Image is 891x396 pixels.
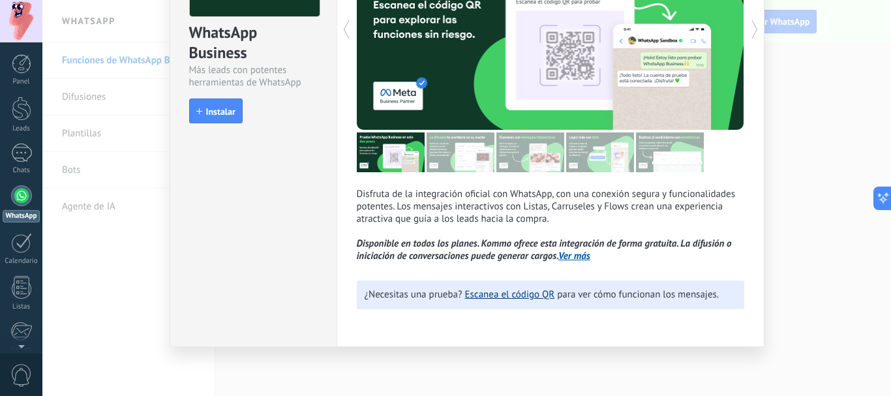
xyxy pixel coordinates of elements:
div: WhatsApp Business [189,22,318,64]
img: tour_image_cc27419dad425b0ae96c2716632553fa.png [427,132,494,172]
div: Leads [3,125,40,133]
p: Disfruta de la integración oficial con WhatsApp, con una conexión segura y funcionalidades potent... [357,188,744,262]
img: tour_image_cc377002d0016b7ebaeb4dbe65cb2175.png [636,132,704,172]
div: WhatsApp [3,210,40,222]
div: Panel [3,78,40,86]
a: Ver más [558,250,590,262]
div: Chats [3,166,40,175]
a: Escanea el código QR [465,288,555,301]
img: tour_image_1009fe39f4f058b759f0df5a2b7f6f06.png [496,132,564,172]
button: Instalar [189,99,243,123]
div: Calendario [3,257,40,266]
img: tour_image_7a4924cebc22ed9e3259523e50fe4fd6.png [357,132,425,172]
span: para ver cómo funcionan los mensajes. [557,288,719,301]
img: tour_image_62c9952fc9cf984da8d1d2aa2c453724.png [566,132,634,172]
div: Listas [3,303,40,311]
span: Instalar [206,107,235,116]
i: Disponible en todos los planes. Kommo ofrece esta integración de forma gratuita. La difusión o in... [357,237,732,262]
span: ¿Necesitas una prueba? [365,288,462,301]
div: Más leads con potentes herramientas de WhatsApp [189,64,318,89]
